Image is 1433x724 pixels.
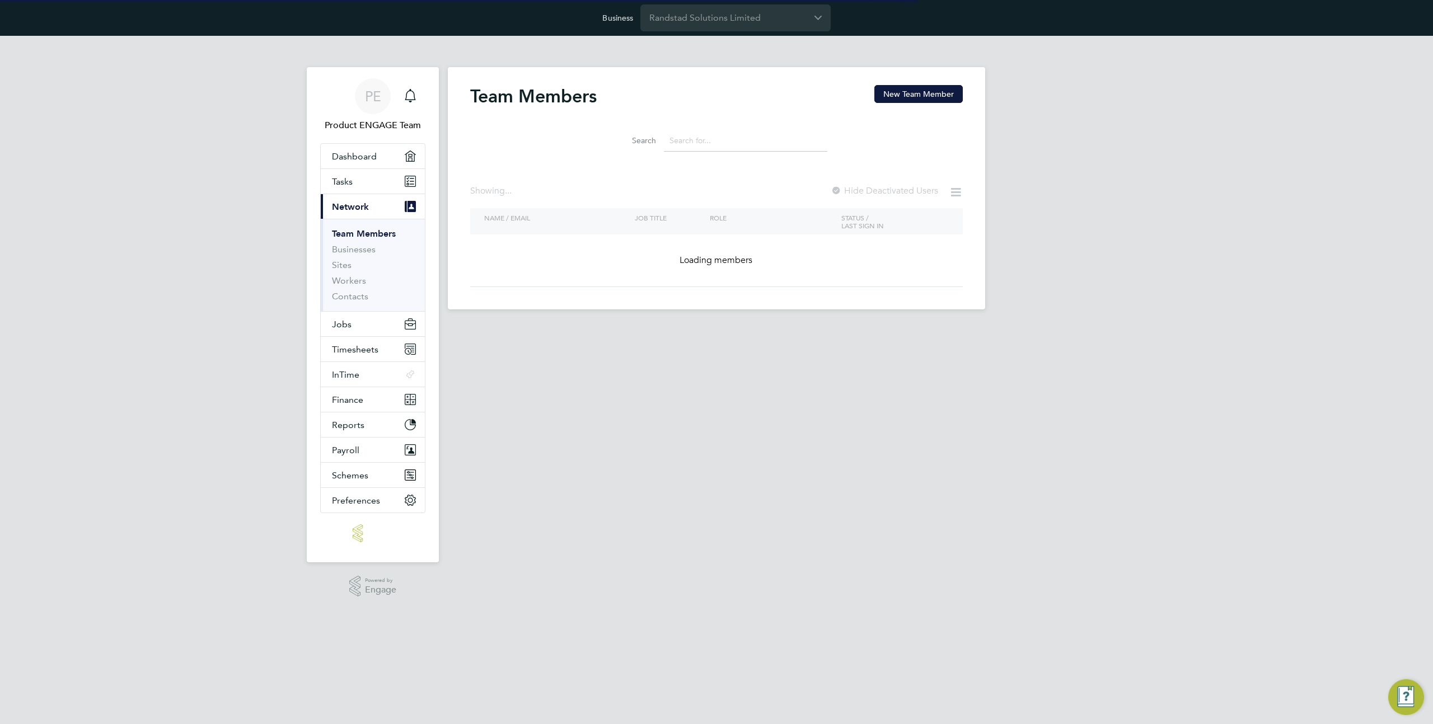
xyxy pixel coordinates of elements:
label: Business [602,13,633,23]
img: engage-logo-retina.png [353,524,393,542]
h2: Team Members [470,85,597,107]
span: Preferences [332,495,380,506]
a: Dashboard [321,144,425,168]
a: Businesses [332,244,376,255]
span: Product ENGAGE Team [320,119,425,132]
button: Reports [321,412,425,437]
a: Powered byEngage [349,576,397,597]
label: Hide Deactivated Users [831,185,938,196]
input: Search for... [664,130,827,152]
button: Jobs [321,312,425,336]
span: Powered by [365,576,396,585]
a: Team Members [332,228,396,239]
button: Network [321,194,425,219]
span: Timesheets [332,344,378,355]
div: Network [321,219,425,311]
button: Timesheets [321,337,425,361]
span: Dashboard [332,151,377,162]
button: New Team Member [874,85,963,103]
span: InTime [332,369,359,380]
label: Search [606,135,656,145]
span: Engage [365,585,396,595]
span: Schemes [332,470,368,481]
span: Payroll [332,445,359,455]
span: PE [365,89,381,104]
button: Finance [321,387,425,412]
button: Engage Resource Center [1388,679,1424,715]
a: Tasks [321,169,425,194]
button: Preferences [321,488,425,513]
span: Jobs [332,319,352,330]
span: Reports [332,420,364,430]
a: Go to home page [320,524,425,542]
button: Schemes [321,463,425,487]
a: Workers [332,275,366,286]
span: Tasks [332,176,353,187]
nav: Main navigation [307,67,439,562]
span: Finance [332,394,363,405]
a: Contacts [332,291,368,302]
a: Sites [332,260,352,270]
div: Showing [470,185,514,197]
span: Network [332,201,369,212]
span: ... [505,185,512,196]
button: InTime [321,362,425,387]
a: PEProduct ENGAGE Team [320,78,425,132]
button: Payroll [321,438,425,462]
